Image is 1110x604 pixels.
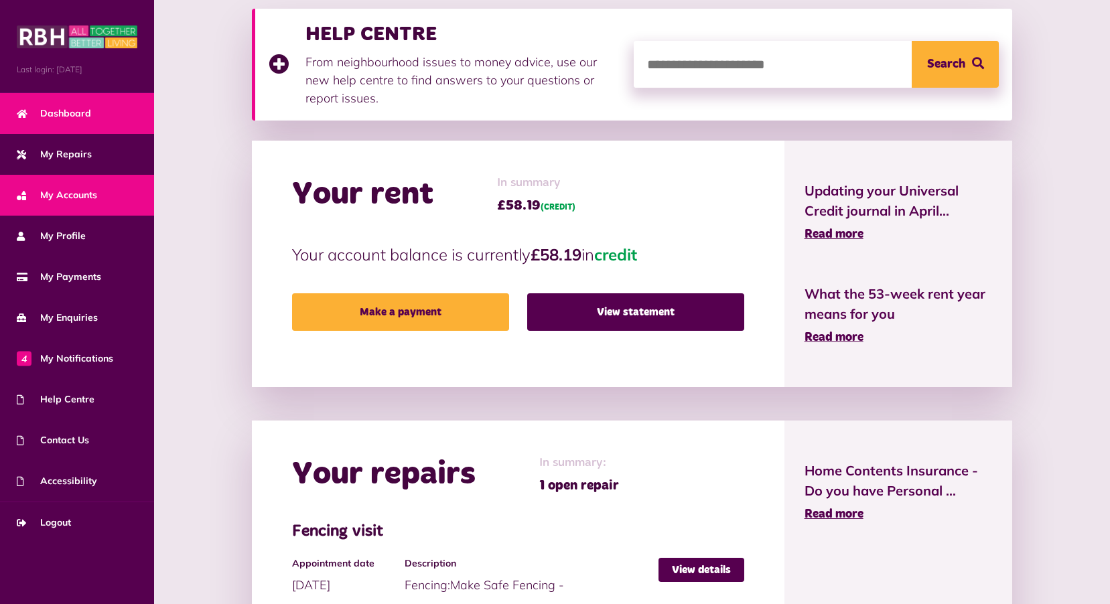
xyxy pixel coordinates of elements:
h2: Your rent [292,175,433,214]
span: What the 53-week rent year means for you [805,284,993,324]
h4: Appointment date [292,558,399,569]
a: View details [658,558,744,582]
span: credit [594,244,637,265]
div: [DATE] [292,558,405,594]
h2: Your repairs [292,455,476,494]
a: View statement [527,293,744,331]
span: Read more [805,508,863,520]
p: Your account balance is currently in [292,242,744,267]
span: In summary [497,174,575,192]
h3: HELP CENTRE [305,22,620,46]
span: Dashboard [17,106,91,121]
span: In summary: [539,454,619,472]
button: Search [912,41,999,88]
span: £58.19 [497,196,575,216]
span: My Profile [17,229,86,243]
span: My Accounts [17,188,97,202]
span: My Enquiries [17,311,98,325]
span: Last login: [DATE] [17,64,137,76]
h3: Fencing visit [292,522,744,542]
a: Updating your Universal Credit journal in April... Read more [805,181,993,244]
span: Updating your Universal Credit journal in April... [805,181,993,221]
span: My Payments [17,270,101,284]
h4: Description [405,558,651,569]
span: Read more [805,331,863,344]
span: My Repairs [17,147,92,161]
span: My Notifications [17,352,113,366]
span: Help Centre [17,392,94,406]
div: Fencing:Make Safe Fencing - [405,558,658,594]
span: Home Contents Insurance - Do you have Personal ... [805,461,993,501]
a: What the 53-week rent year means for you Read more [805,284,993,347]
a: Make a payment [292,293,509,331]
span: (CREDIT) [541,204,575,212]
p: From neighbourhood issues to money advice, use our new help centre to find answers to your questi... [305,53,620,107]
span: Contact Us [17,433,89,447]
span: Search [927,41,965,88]
span: Accessibility [17,474,97,488]
span: Read more [805,228,863,240]
a: Home Contents Insurance - Do you have Personal ... Read more [805,461,993,524]
span: Logout [17,516,71,530]
strong: £58.19 [531,244,581,265]
span: 4 [17,351,31,366]
span: 1 open repair [539,475,619,496]
img: MyRBH [17,23,137,50]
